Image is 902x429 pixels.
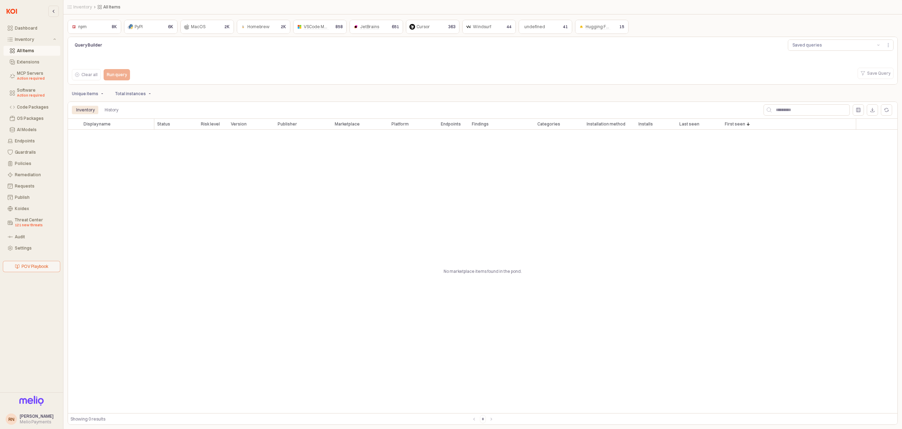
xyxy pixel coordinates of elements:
div: Settings [15,246,56,251]
p: 44 [507,24,512,30]
p: Run query [107,72,127,78]
div: History [105,106,118,114]
div: Action required [17,76,56,81]
span: Version [231,121,247,127]
div: Hugging Face15 [575,20,629,34]
button: Saved queries [788,40,874,50]
div: Extensions [17,60,56,65]
button: Publish [4,192,60,202]
button: Extensions [4,57,60,67]
div: Requests [15,184,56,189]
span: Risk level [201,121,220,127]
p: Query Builder [75,42,166,48]
div: Threat Center [15,217,56,228]
p: POV Playbook [21,264,48,269]
div: Guardrails [15,150,56,155]
div: undefined [524,23,545,30]
span: Display name [84,121,111,127]
div: MacOS [191,23,205,30]
div: Homebrew2K [237,20,290,34]
div: PyPI6K [124,20,178,34]
div: Cursor [416,23,430,30]
p: 2K [281,24,286,30]
div: Cursor363 [406,20,459,34]
button: Settings [4,243,60,253]
p: Clear all [81,72,98,78]
div: OS Packages [17,116,56,121]
div: undefined41 [519,20,572,34]
div: Windsurf44 [462,20,516,34]
div: Homebrew [247,23,270,30]
button: Guardrails [4,147,60,157]
p: 6K [168,24,173,30]
div: MacOS2K [180,20,234,34]
span: [PERSON_NAME] [20,413,54,419]
div: npm [78,23,87,30]
div: JetBrains651 [350,20,403,34]
div: VSCode Marketplace858 [293,20,347,34]
span: Status [157,121,170,127]
span: Categories [537,121,560,127]
div: Remediation [15,172,56,177]
span: Installation method [587,121,625,127]
div: Publish [15,195,56,200]
div: AI Models [17,127,56,132]
button: Run query [104,69,130,80]
div: MCP Servers [17,71,56,81]
span: Publisher [278,121,297,127]
button: Threat Center [4,215,60,231]
div: Inventory [76,106,95,114]
div: Koidex [15,206,56,211]
span: Installs [638,121,653,127]
p: Save Query [867,71,890,76]
button: Menu [883,39,894,51]
iframe: QueryBuildingItay [72,54,894,68]
span: Endpoints [441,121,461,127]
div: Showing 0 results [70,416,467,423]
p: 8K [112,24,117,30]
p: 41 [563,24,568,30]
button: OS Packages [4,114,60,123]
div: Windsurf [473,23,491,30]
button: Requests [4,181,60,191]
p: - [149,90,152,97]
div: Saved queries [792,42,822,49]
div: Action required [17,93,56,98]
div: Inventory [72,106,99,114]
div: Dashboard [15,26,56,31]
button: Dashboard [4,23,60,33]
div: Table toolbar [68,413,898,425]
button: Policies [4,159,60,168]
div: PyPI [135,23,143,30]
div: Policies [15,161,56,166]
div: Code Packages [17,105,56,110]
p: 858 [335,24,343,30]
span: First seen [725,121,745,127]
div: No marketplace items found in the pond. [68,130,898,413]
div: All Items [17,48,56,53]
span: JetBrains [360,24,379,30]
button: Code Packages [4,102,60,112]
span: Hugging Face [586,24,614,30]
div: RN [8,416,14,423]
p: 15 [619,24,624,30]
button: Endpoints [4,136,60,146]
button: RN [6,413,17,425]
div: 121 new threats [15,222,56,228]
span: Platform [391,121,409,127]
button: POV Playbook [3,261,60,272]
button: Koidex [4,204,60,214]
button: MCP Servers [4,68,60,84]
button: AI Models [4,125,60,135]
p: Total instances [115,91,146,97]
span: Marketplace [335,121,360,127]
button: Save Query [858,68,894,79]
button: All Items [4,46,60,56]
input: Page [480,415,486,423]
div: Melio Payments [20,419,54,425]
div: Software [17,88,56,98]
button: Audit [4,232,60,242]
span: Findings [472,121,489,127]
span: VSCode Marketplace [304,24,345,30]
button: Show suggestions [874,40,883,50]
